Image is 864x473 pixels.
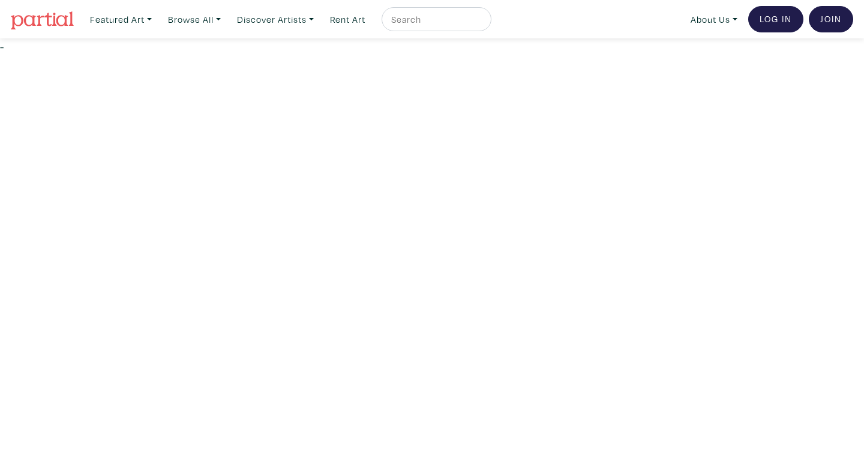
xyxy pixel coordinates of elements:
a: Featured Art [85,7,157,32]
a: Browse All [163,7,226,32]
a: Rent Art [325,7,371,32]
input: Search [390,12,480,27]
a: Discover Artists [232,7,319,32]
a: About Us [685,7,743,32]
a: Join [809,6,853,32]
a: Log In [748,6,803,32]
